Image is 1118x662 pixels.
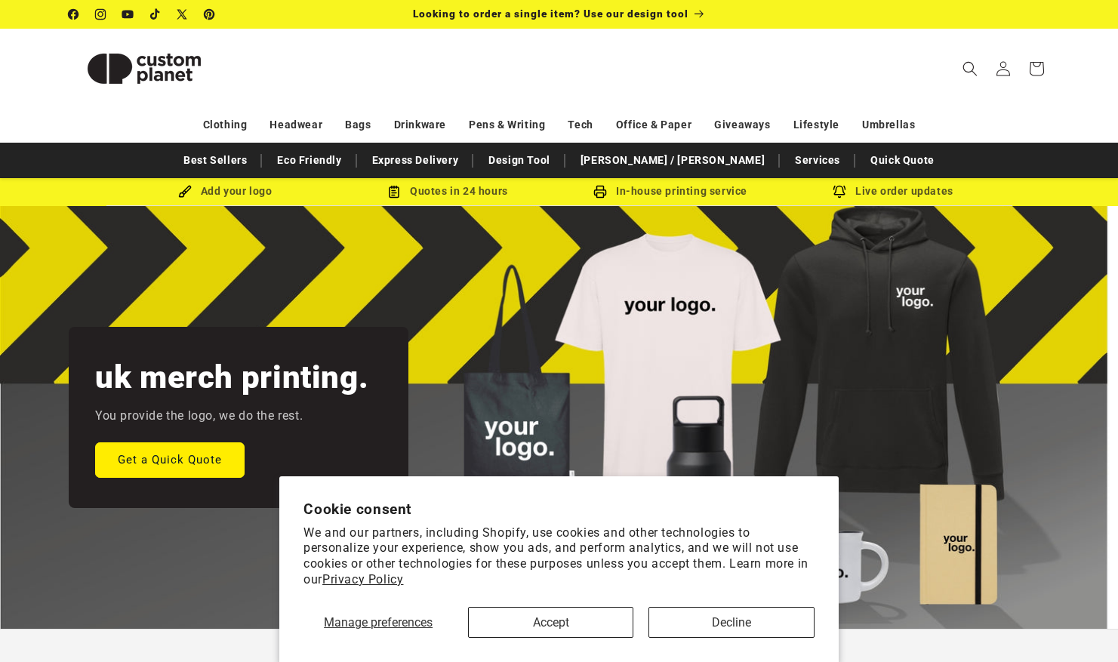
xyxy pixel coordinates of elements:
[176,147,254,174] a: Best Sellers
[63,29,225,108] a: Custom Planet
[593,185,607,199] img: In-house printing
[269,147,349,174] a: Eco Friendly
[269,112,322,138] a: Headwear
[303,607,453,638] button: Manage preferences
[863,147,942,174] a: Quick Quote
[782,182,1005,201] div: Live order updates
[833,185,846,199] img: Order updates
[714,112,770,138] a: Giveaways
[324,615,433,630] span: Manage preferences
[203,112,248,138] a: Clothing
[559,182,782,201] div: In-house printing service
[568,112,593,138] a: Tech
[322,572,403,587] a: Privacy Policy
[337,182,559,201] div: Quotes in 24 hours
[95,357,368,398] h2: uk merch printing.
[345,112,371,138] a: Bags
[69,35,220,103] img: Custom Planet
[178,185,192,199] img: Brush Icon
[95,405,303,427] p: You provide the logo, we do the rest.
[387,185,401,199] img: Order Updates Icon
[469,112,545,138] a: Pens & Writing
[481,147,558,174] a: Design Tool
[953,52,987,85] summary: Search
[365,147,467,174] a: Express Delivery
[303,500,815,518] h2: Cookie consent
[616,112,691,138] a: Office & Paper
[394,112,446,138] a: Drinkware
[303,525,815,588] p: We and our partners, including Shopify, use cookies and other technologies to personalize your ex...
[573,147,772,174] a: [PERSON_NAME] / [PERSON_NAME]
[468,607,633,638] button: Accept
[95,442,245,477] a: Get a Quick Quote
[787,147,848,174] a: Services
[413,8,688,20] span: Looking to order a single item? Use our design tool
[648,607,814,638] button: Decline
[793,112,839,138] a: Lifestyle
[114,182,337,201] div: Add your logo
[862,112,915,138] a: Umbrellas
